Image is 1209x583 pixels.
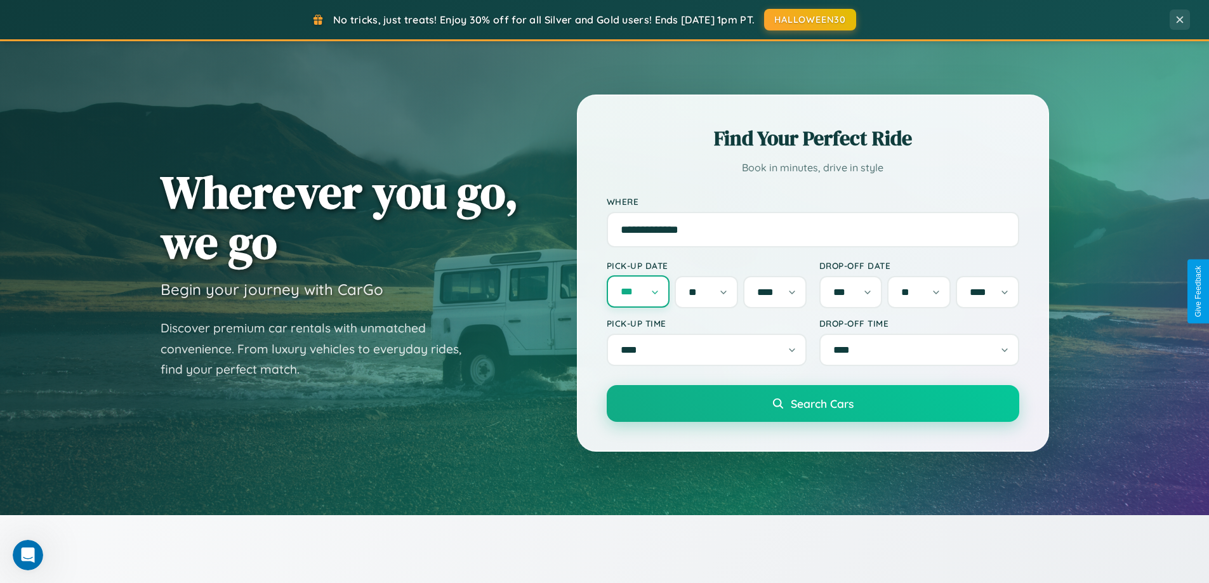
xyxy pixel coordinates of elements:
[607,124,1019,152] h2: Find Your Perfect Ride
[13,540,43,570] iframe: Intercom live chat
[607,196,1019,207] label: Where
[1194,266,1203,317] div: Give Feedback
[764,9,856,30] button: HALLOWEEN30
[607,318,807,329] label: Pick-up Time
[607,385,1019,422] button: Search Cars
[161,280,383,299] h3: Begin your journey with CarGo
[819,318,1019,329] label: Drop-off Time
[161,167,519,267] h1: Wherever you go, we go
[819,260,1019,271] label: Drop-off Date
[333,13,755,26] span: No tricks, just treats! Enjoy 30% off for all Silver and Gold users! Ends [DATE] 1pm PT.
[791,396,854,410] span: Search Cars
[607,159,1019,177] p: Book in minutes, drive in style
[607,260,807,271] label: Pick-up Date
[161,318,478,380] p: Discover premium car rentals with unmatched convenience. From luxury vehicles to everyday rides, ...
